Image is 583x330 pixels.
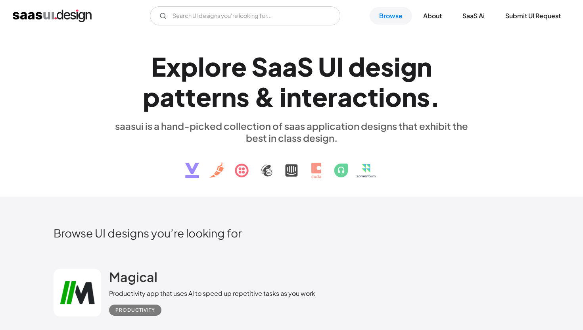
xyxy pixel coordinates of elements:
[338,81,352,112] div: a
[231,51,247,82] div: e
[414,7,451,25] a: About
[211,81,221,112] div: r
[402,81,417,112] div: n
[381,51,394,82] div: s
[453,7,494,25] a: SaaS Ai
[171,144,412,185] img: text, icon, saas logo
[109,269,157,289] a: Magical
[151,51,166,82] div: E
[198,51,205,82] div: l
[175,81,185,112] div: t
[221,51,231,82] div: r
[109,269,157,285] h2: Magical
[352,81,368,112] div: c
[301,81,312,112] div: t
[166,51,181,82] div: x
[312,81,328,112] div: e
[185,81,196,112] div: t
[268,51,282,82] div: a
[318,51,336,82] div: U
[254,81,275,112] div: &
[378,81,385,112] div: i
[150,6,340,25] input: Search UI designs you're looking for...
[370,7,412,25] a: Browse
[205,51,221,82] div: o
[348,51,365,82] div: d
[150,6,340,25] form: Email Form
[109,120,474,144] div: saasui is a hand-picked collection of saas application designs that exhibit the best in class des...
[251,51,268,82] div: S
[328,81,338,112] div: r
[394,51,401,82] div: i
[401,51,417,82] div: g
[143,81,160,112] div: p
[385,81,402,112] div: o
[496,7,570,25] a: Submit UI Request
[430,81,440,112] div: .
[417,81,430,112] div: s
[160,81,175,112] div: a
[280,81,286,112] div: i
[221,81,236,112] div: n
[13,10,92,22] a: home
[109,51,474,112] h1: Explore SaaS UI design patterns & interactions.
[417,51,432,82] div: n
[286,81,301,112] div: n
[336,51,343,82] div: I
[181,51,198,82] div: p
[236,81,249,112] div: s
[109,289,315,298] div: Productivity app that uses AI to speed up repetitive tasks as you work
[54,226,529,240] h2: Browse UI designs you’re looking for
[297,51,313,82] div: S
[282,51,297,82] div: a
[368,81,378,112] div: t
[196,81,211,112] div: e
[115,305,155,315] div: Productivity
[365,51,381,82] div: e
